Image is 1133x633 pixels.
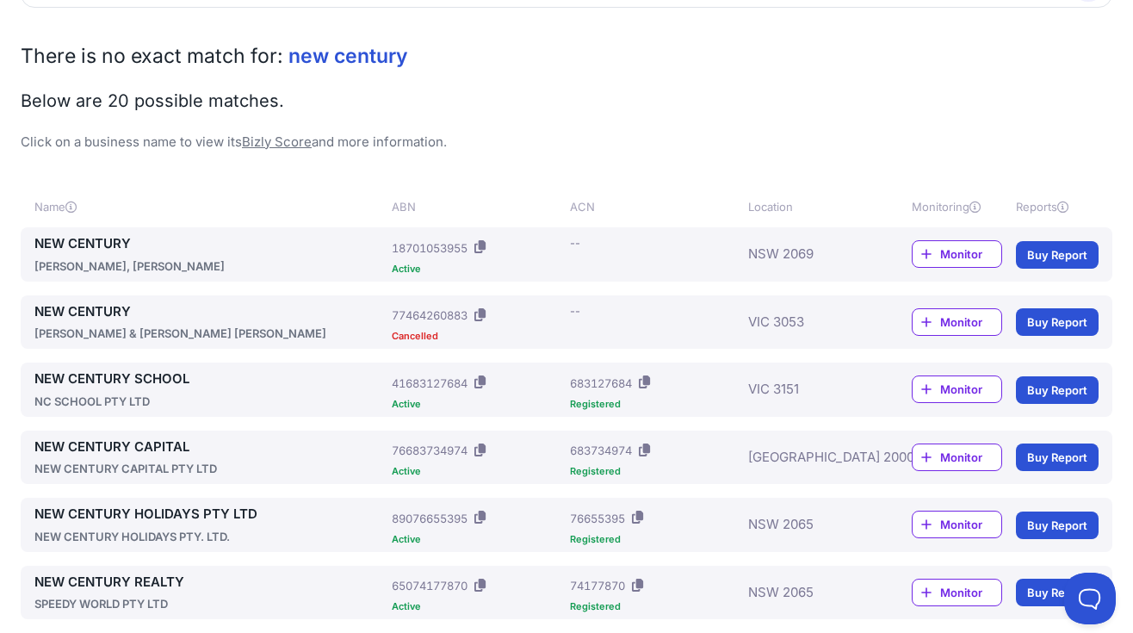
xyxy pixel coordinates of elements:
span: Monitor [940,381,1001,398]
span: Monitor [940,313,1001,331]
a: Bizly Score [242,133,312,150]
div: 89076655395 [392,510,467,527]
div: 76655395 [570,510,625,527]
div: VIC 3151 [748,369,876,410]
div: 77464260883 [392,307,467,324]
div: NC SCHOOL PTY LTD [34,393,385,410]
a: Buy Report [1016,308,1099,336]
a: Monitor [912,240,1002,268]
div: 65074177870 [392,577,467,594]
div: SPEEDY WORLD PTY LTD [34,595,385,612]
a: NEW CENTURY [34,302,385,322]
div: NSW 2065 [748,573,876,613]
span: There is no exact match for: [21,44,283,68]
div: 683734974 [570,442,632,459]
a: Monitor [912,375,1002,403]
div: -- [570,302,580,320]
a: Buy Report [1016,579,1099,606]
div: -- [570,234,580,251]
a: Monitor [912,308,1002,336]
a: Monitor [912,579,1002,606]
div: 76683734974 [392,442,467,459]
a: Monitor [912,511,1002,538]
span: Monitor [940,516,1001,533]
a: Buy Report [1016,444,1099,471]
div: [PERSON_NAME] & [PERSON_NAME] [PERSON_NAME] [34,325,385,342]
div: Registered [570,400,741,409]
div: Active [392,535,563,544]
div: Location [748,198,876,215]
div: Monitoring [912,198,1002,215]
a: Monitor [912,444,1002,471]
a: NEW CENTURY REALTY [34,573,385,593]
a: Buy Report [1016,376,1099,404]
div: 18701053955 [392,239,467,257]
p: Click on a business name to view its and more information. [21,133,1112,152]
div: [PERSON_NAME], [PERSON_NAME] [34,258,385,275]
div: Registered [570,602,741,611]
div: 74177870 [570,577,625,594]
span: Below are 20 possible matches. [21,90,284,111]
span: Monitor [940,584,1001,601]
div: Registered [570,467,741,476]
span: Monitor [940,245,1001,263]
div: Active [392,467,563,476]
div: NSW 2069 [748,234,876,275]
div: ABN [392,198,563,215]
div: ACN [570,198,741,215]
div: Active [392,400,563,409]
a: NEW CENTURY SCHOOL [34,369,385,389]
a: Buy Report [1016,512,1099,539]
iframe: Toggle Customer Support [1064,573,1116,624]
div: Name [34,198,385,215]
div: Active [392,264,563,274]
a: NEW CENTURY CAPITAL [34,438,385,457]
div: [GEOGRAPHIC_DATA] 2000 [748,438,876,478]
div: NSW 2065 [748,505,876,545]
a: NEW CENTURY [34,234,385,254]
span: Monitor [940,449,1001,466]
span: new century [288,44,408,68]
div: 41683127684 [392,375,467,392]
div: Cancelled [392,332,563,341]
a: Buy Report [1016,241,1099,269]
div: NEW CENTURY CAPITAL PTY LTD [34,460,385,477]
div: Reports [1016,198,1099,215]
div: 683127684 [570,375,632,392]
div: VIC 3053 [748,302,876,343]
div: NEW CENTURY HOLIDAYS PTY. LTD. [34,528,385,545]
div: Registered [570,535,741,544]
a: NEW CENTURY HOLIDAYS PTY LTD [34,505,385,524]
div: Active [392,602,563,611]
